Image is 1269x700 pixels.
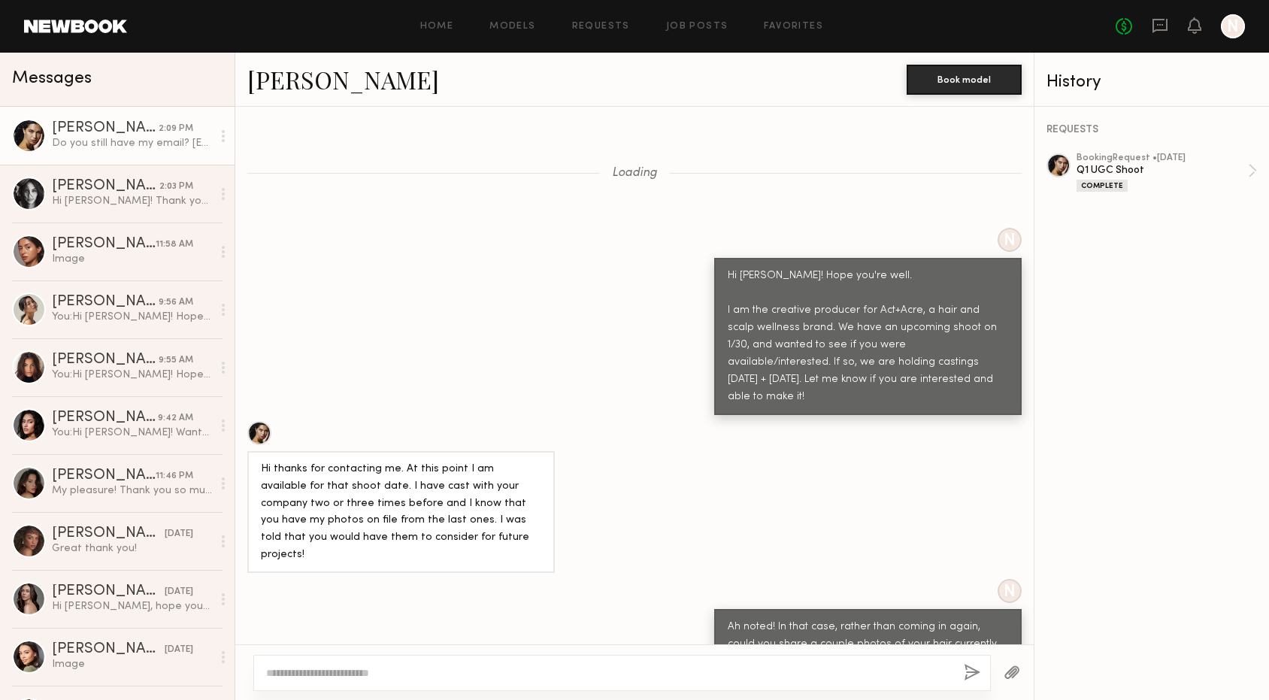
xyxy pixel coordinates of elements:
[52,310,212,324] div: You: Hi [PERSON_NAME]! Hope you're well :) We have an upcoming shoot [DATE][DATE] and wanted to s...
[728,619,1008,688] div: Ah noted! In that case, rather than coming in again, could you share a couple photos of your hair...
[1077,153,1248,163] div: booking Request • [DATE]
[907,65,1022,95] button: Book model
[612,167,657,180] span: Loading
[52,353,159,368] div: [PERSON_NAME]
[156,238,193,252] div: 11:58 AM
[52,468,156,483] div: [PERSON_NAME]
[52,295,159,310] div: [PERSON_NAME]
[728,268,1008,406] div: Hi [PERSON_NAME]! Hope you're well. I am the creative producer for Act+Acre, a hair and scalp wel...
[52,121,159,136] div: [PERSON_NAME]
[165,527,193,541] div: [DATE]
[52,252,212,266] div: Image
[12,70,92,87] span: Messages
[159,295,193,310] div: 9:56 AM
[165,585,193,599] div: [DATE]
[1221,14,1245,38] a: N
[247,63,439,95] a: [PERSON_NAME]
[420,22,454,32] a: Home
[156,469,193,483] div: 11:46 PM
[52,541,212,556] div: Great thank you!
[165,643,193,657] div: [DATE]
[1046,74,1257,91] div: History
[159,122,193,136] div: 2:09 PM
[1077,163,1248,177] div: Q1 UGC Shoot
[1077,153,1257,192] a: bookingRequest •[DATE]Q1 UGC ShootComplete
[52,179,159,194] div: [PERSON_NAME]
[52,194,212,208] div: Hi [PERSON_NAME]! Thank you so much for reaching out. Im holding for a job right now and waiting ...
[907,72,1022,85] a: Book model
[52,584,165,599] div: [PERSON_NAME]
[666,22,728,32] a: Job Posts
[52,237,156,252] div: [PERSON_NAME]
[52,599,212,614] div: Hi [PERSON_NAME], hope you are doing good! Thank you for reaching out and thank you for interest....
[52,526,165,541] div: [PERSON_NAME]
[159,180,193,194] div: 2:03 PM
[489,22,535,32] a: Models
[52,657,212,671] div: Image
[159,353,193,368] div: 9:55 AM
[572,22,630,32] a: Requests
[1046,125,1257,135] div: REQUESTS
[52,642,165,657] div: [PERSON_NAME]
[52,483,212,498] div: My pleasure! Thank you so much! Here is my address: [PERSON_NAME] [STREET_ADDRESS][PERSON_NAME]
[1077,180,1128,192] div: Complete
[52,136,212,150] div: Do you still have my email? [EMAIL_ADDRESS][DOMAIN_NAME]
[158,411,193,426] div: 9:42 AM
[52,426,212,440] div: You: Hi [PERSON_NAME]! Wanted to follow up here :)
[764,22,823,32] a: Favorites
[52,368,212,382] div: You: Hi [PERSON_NAME]! Hope you're well :) I'm Ela, creative producer for Act+Acre. We have an up...
[52,411,158,426] div: [PERSON_NAME]
[261,461,541,565] div: Hi thanks for contacting me. At this point I am available for that shoot date. I have cast with y...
